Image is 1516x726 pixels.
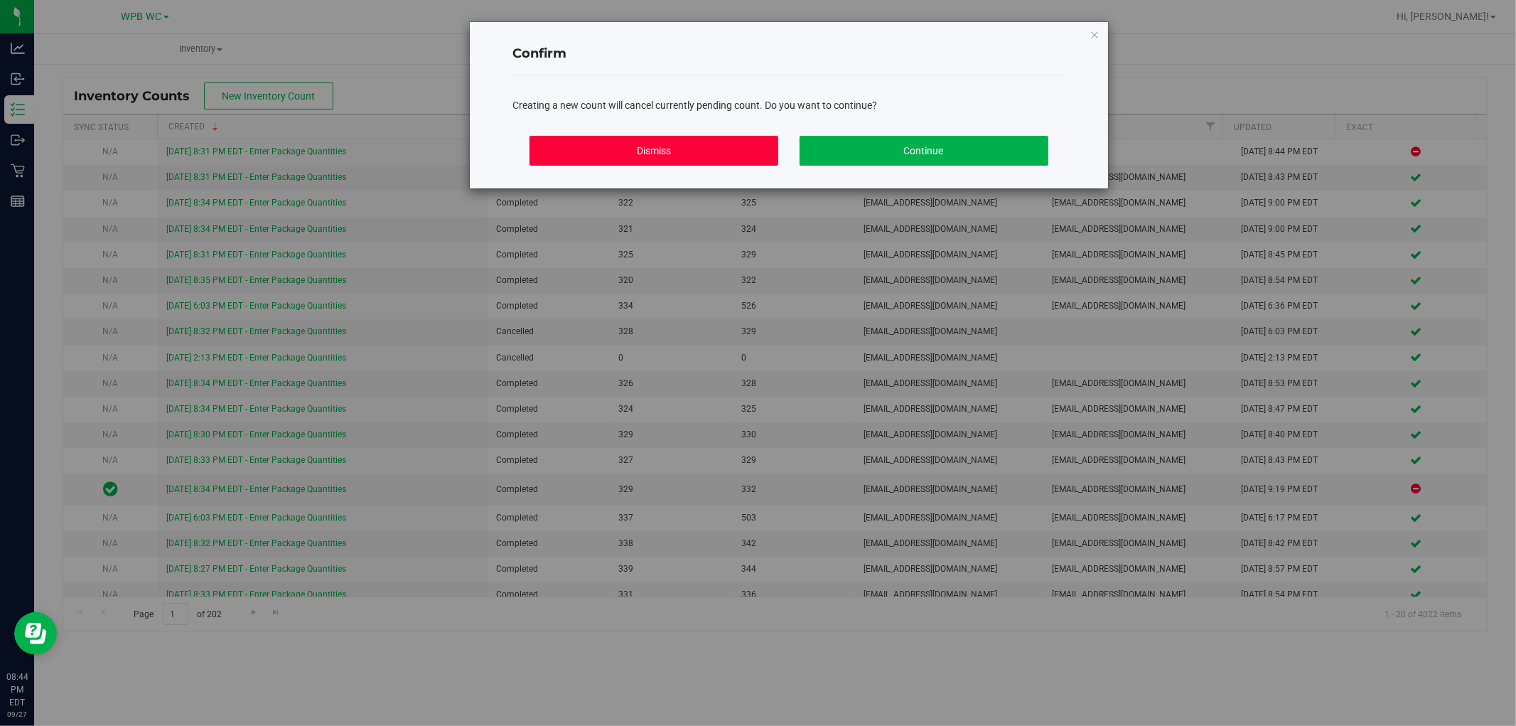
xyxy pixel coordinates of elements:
button: Close modal [1090,26,1100,43]
button: Dismiss [529,136,778,166]
h4: Confirm [512,45,1065,63]
iframe: Resource center [14,612,57,655]
button: Continue [800,136,1048,166]
span: Creating a new count will cancel currently pending count. Do you want to continue? [512,100,877,111]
